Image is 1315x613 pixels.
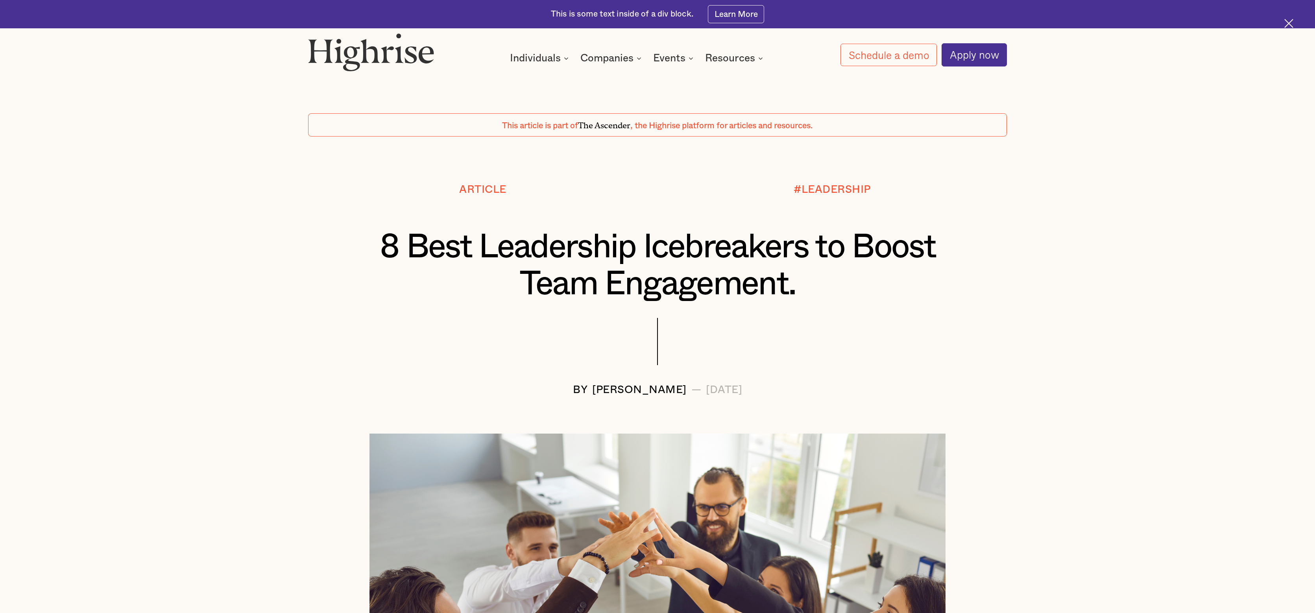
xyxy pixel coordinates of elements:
span: This article is part of [502,122,578,130]
div: — [691,384,702,396]
div: BY [573,384,587,396]
div: [PERSON_NAME] [592,384,687,396]
a: Apply now [942,43,1007,66]
img: Highrise logo [308,33,434,71]
div: #LEADERSHIP [794,184,871,196]
a: Learn More [708,5,764,23]
div: Article [459,184,506,196]
span: , the Highrise platform for articles and resources. [630,122,813,130]
div: Events [653,54,685,63]
div: This is some text inside of a div block. [551,9,694,20]
span: The Ascender [578,118,630,128]
div: Companies [580,54,633,63]
div: Events [653,54,696,63]
div: Resources [705,54,765,63]
div: Individuals [510,54,561,63]
div: Companies [580,54,644,63]
a: Schedule a demo [840,44,937,66]
h1: 8 Best Leadership Icebreakers to Boost Team Engagement. [359,229,957,303]
img: Cross icon [1284,19,1293,28]
div: Resources [705,54,755,63]
div: Individuals [510,54,571,63]
div: [DATE] [706,384,742,396]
